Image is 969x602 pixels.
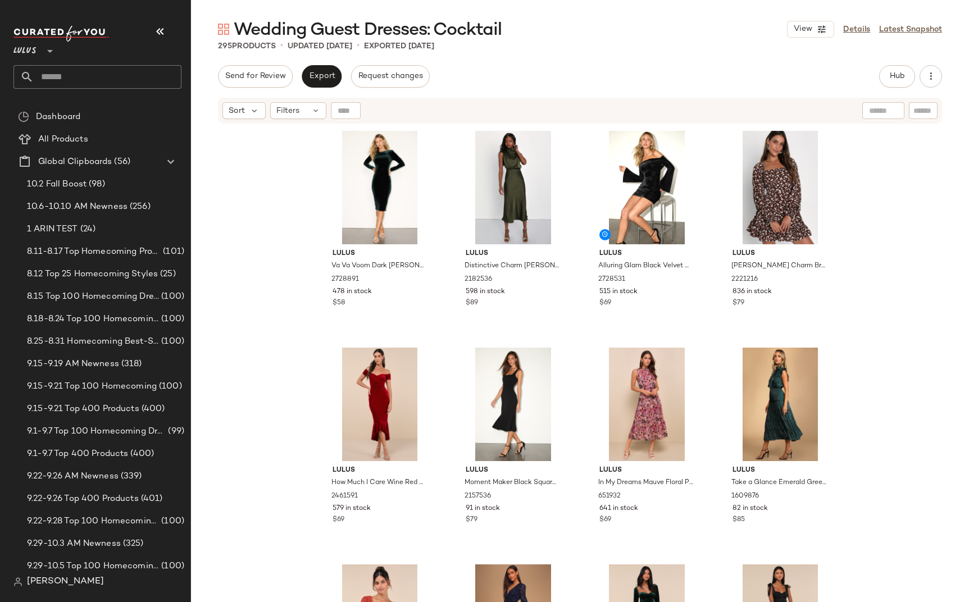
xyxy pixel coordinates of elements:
button: Export [302,65,342,88]
span: $58 [333,298,345,308]
span: (101) [161,245,184,258]
span: 2182536 [465,275,492,285]
span: Va Va Voom Dark [PERSON_NAME] Backless Long Sleeve Midi Dress [331,261,426,271]
span: (401) [139,492,163,505]
span: Request changes [358,72,423,81]
a: Details [843,24,870,35]
span: Export [308,72,335,81]
span: 9.15-9.19 AM Newness [27,358,119,371]
span: 10.2 Fall Boost [27,178,87,191]
span: (318) [119,358,142,371]
span: $69 [599,298,611,308]
span: [PERSON_NAME] Charm Brown Floral Print Long Sleeve Mini Dress [731,261,826,271]
span: (339) [119,470,142,483]
img: 2728531_02_front_2025-09-24.jpg [590,131,703,244]
span: 8.18-8.24 Top 100 Homecoming Dresses [27,313,159,326]
span: 91 in stock [466,504,500,514]
button: View [787,21,834,38]
span: 10.6-10.10 AM Newness [27,200,128,213]
span: $69 [599,515,611,525]
span: (100) [157,380,182,393]
button: Request changes [351,65,430,88]
span: $79 [466,515,477,525]
span: Send for Review [225,72,286,81]
span: 8.12 Top 25 Homecoming Styles [27,268,158,281]
span: How Much I Care Wine Red Velvet Off-the-Shoulder Midi Dress [331,478,426,488]
span: (100) [159,313,184,326]
span: 2728531 [598,275,625,285]
span: 2221216 [731,275,758,285]
span: • [280,39,283,53]
span: Take a Glance Emerald Green Tiered Mock Neck Midi Dress [731,478,826,488]
img: cfy_white_logo.C9jOOHJF.svg [13,26,109,42]
span: Alluring Glam Black Velvet Off-the-Shoulder Mini Dress [598,261,693,271]
span: Lulus [333,466,427,476]
span: $89 [466,298,478,308]
img: 2157536_2_02_fullbody_Retakes_2025-09-04.jpg [457,348,570,461]
span: (24) [78,223,96,236]
span: (100) [159,560,184,573]
span: (256) [128,200,151,213]
span: 836 in stock [733,287,772,297]
span: (100) [159,335,184,348]
button: Send for Review [218,65,293,88]
span: • [357,39,360,53]
span: 641 in stock [599,504,638,514]
span: Lulus [599,249,694,259]
span: 9.1-9.7 Top 100 Homecoming Dresses [27,425,166,438]
img: svg%3e [18,111,29,122]
span: 2728891 [331,275,359,285]
span: (400) [128,448,154,460]
img: 12149601_2461591.jpg [324,348,436,461]
button: Hub [879,65,915,88]
span: 2461591 [331,491,358,501]
span: Lulus [466,249,561,259]
span: (99) [166,425,184,438]
span: Global Clipboards [38,156,112,168]
span: (100) [159,515,184,528]
img: 7812941_1609876.jpg [724,348,836,461]
span: Lulus [333,249,427,259]
span: Dashboard [36,111,80,124]
span: Hub [889,72,905,81]
div: Products [218,40,276,52]
span: 295 [218,42,232,51]
span: (400) [139,403,165,416]
span: 9.29-10.5 Top 100 Homecoming Products [27,560,159,573]
span: 82 in stock [733,504,768,514]
span: (25) [158,268,176,281]
span: 478 in stock [333,287,372,297]
img: 2728891_01_hero_2025-09-12.jpg [324,131,436,244]
span: 8.25-8.31 Homecoming Best-Sellers [27,335,159,348]
p: updated [DATE] [288,40,352,52]
span: (100) [159,290,184,303]
a: Latest Snapshot [879,24,942,35]
img: svg%3e [218,24,229,35]
span: 651932 [598,491,621,501]
span: 9.29-10.3 AM Newness [27,537,121,550]
span: Sort [229,105,245,117]
span: View [793,25,812,34]
span: $79 [733,298,744,308]
span: (56) [112,156,130,168]
span: 1609876 [731,491,759,501]
span: Filters [276,105,299,117]
img: 10587881_2182536.jpg [457,131,570,244]
span: All Products [38,133,88,146]
span: (98) [87,178,105,191]
span: Lulus [599,466,694,476]
span: 9.22-9.26 AM Newness [27,470,119,483]
span: 9.15-9.21 Top 400 Products [27,403,139,416]
span: Wedding Guest Dresses: Cocktail [234,19,502,42]
span: 1 ARIN TEST [27,223,78,236]
span: In My Dreams Mauve Floral Print Midi Dress [598,478,693,488]
img: 10742881_2221216.jpg [724,131,836,244]
span: 2157536 [465,491,491,501]
img: 11120801_651932.jpg [590,348,703,461]
span: 515 in stock [599,287,638,297]
span: 8.11-8.17 Top Homecoming Product [27,245,161,258]
span: 9.15-9.21 Top 100 Homecoming [27,380,157,393]
span: 9.22-9.26 Top 400 Products [27,492,139,505]
span: Lulus [733,249,827,259]
span: 598 in stock [466,287,505,297]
